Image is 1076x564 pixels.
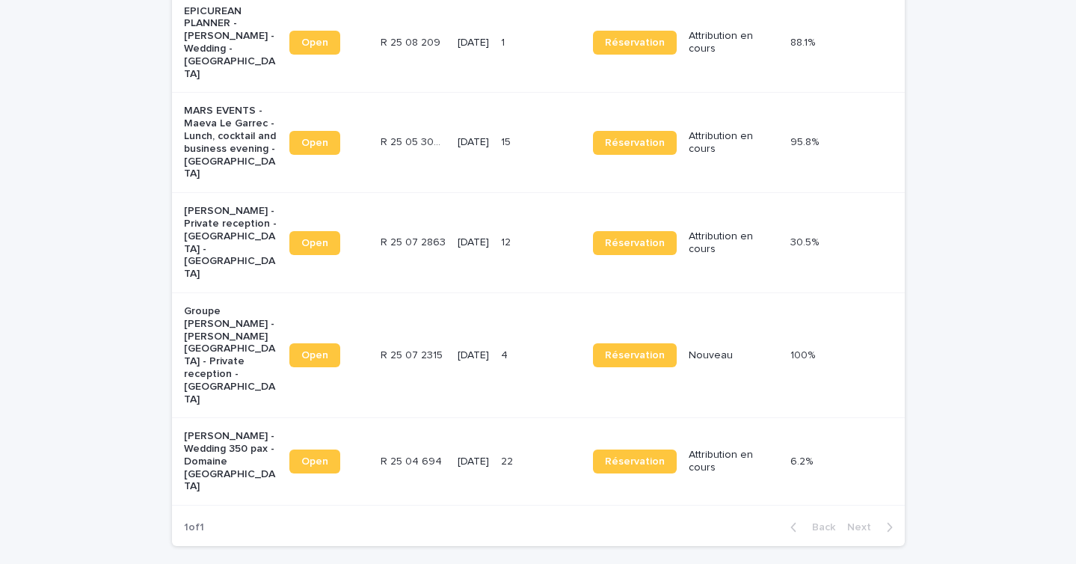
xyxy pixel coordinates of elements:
[172,93,905,193] tr: MARS EVENTS - Maeva Le Garrec - Lunch, cocktail and business evening - [GEOGRAPHIC_DATA]OpenR 25 ...
[172,292,905,417] tr: Groupe [PERSON_NAME] - [PERSON_NAME][GEOGRAPHIC_DATA] - Private reception - [GEOGRAPHIC_DATA]Open...
[605,456,665,467] span: Réservation
[605,37,665,48] span: Réservation
[501,133,514,149] p: 15
[301,238,328,248] span: Open
[289,343,340,367] a: Open
[381,453,445,468] p: R 25 04 694
[501,346,511,362] p: 4
[172,418,905,506] tr: [PERSON_NAME] - Wedding 350 pax - Domaine [GEOGRAPHIC_DATA]OpenR 25 04 694R 25 04 694 [DATE]2222 ...
[689,230,778,256] p: Attribution en cours
[803,522,835,533] span: Back
[790,346,818,362] p: 100%
[847,522,880,533] span: Next
[289,131,340,155] a: Open
[501,453,516,468] p: 22
[605,138,665,148] span: Réservation
[172,193,905,293] tr: [PERSON_NAME] - Private reception - [GEOGRAPHIC_DATA] - [GEOGRAPHIC_DATA]OpenR 25 07 2863R 25 07 ...
[605,238,665,248] span: Réservation
[593,343,677,367] a: Réservation
[172,509,216,546] p: 1 of 1
[301,37,328,48] span: Open
[301,350,328,361] span: Open
[184,430,277,493] p: [PERSON_NAME] - Wedding 350 pax - Domaine [GEOGRAPHIC_DATA]
[458,136,489,149] p: [DATE]
[458,349,489,362] p: [DATE]
[381,233,449,249] p: R 25 07 2863
[184,5,277,81] p: EPICUREAN PLANNER - [PERSON_NAME] - Wedding - [GEOGRAPHIC_DATA]
[289,450,340,473] a: Open
[458,37,489,49] p: [DATE]
[184,105,277,180] p: MARS EVENTS - Maeva Le Garrec - Lunch, cocktail and business evening - [GEOGRAPHIC_DATA]
[289,231,340,255] a: Open
[301,138,328,148] span: Open
[689,130,778,156] p: Attribution en cours
[184,305,277,405] p: Groupe [PERSON_NAME] - [PERSON_NAME][GEOGRAPHIC_DATA] - Private reception - [GEOGRAPHIC_DATA]
[593,231,677,255] a: Réservation
[790,133,822,149] p: 95.8%
[593,450,677,473] a: Réservation
[841,521,905,534] button: Next
[458,236,489,249] p: [DATE]
[689,349,778,362] p: Nouveau
[381,346,446,362] p: R 25 07 2315
[689,449,778,474] p: Attribution en cours
[289,31,340,55] a: Open
[790,34,818,49] p: 88.1%
[790,233,822,249] p: 30.5%
[605,350,665,361] span: Réservation
[593,131,677,155] a: Réservation
[593,31,677,55] a: Réservation
[301,456,328,467] span: Open
[184,205,277,281] p: [PERSON_NAME] - Private reception - [GEOGRAPHIC_DATA] - [GEOGRAPHIC_DATA]
[501,34,508,49] p: 1
[778,521,841,534] button: Back
[381,34,443,49] p: R 25 08 209
[790,453,816,468] p: 6.2%
[458,456,489,468] p: [DATE]
[689,30,778,55] p: Attribution en cours
[381,133,449,149] p: R 25 05 3098
[501,233,514,249] p: 12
